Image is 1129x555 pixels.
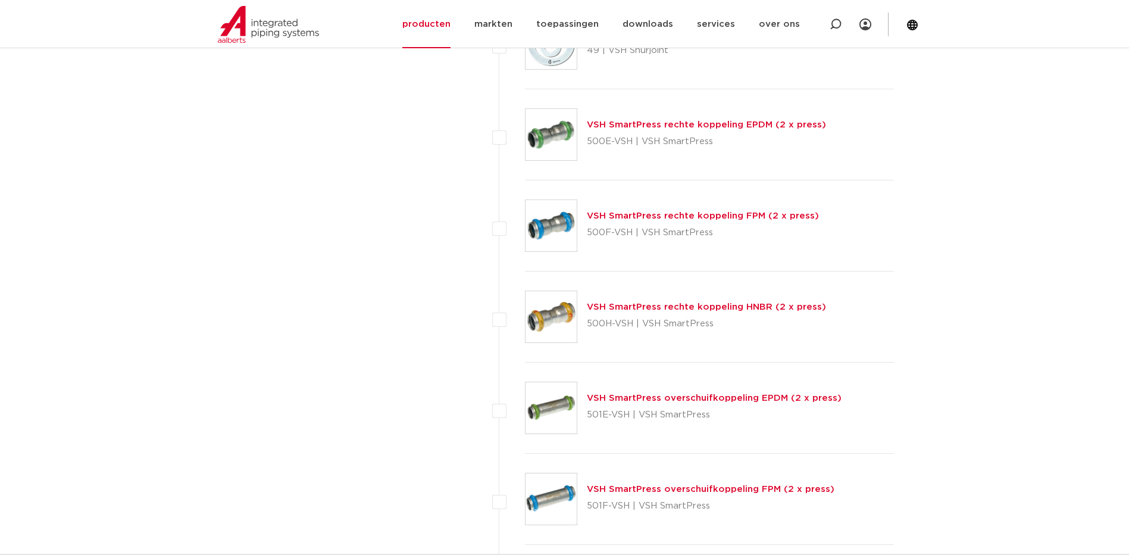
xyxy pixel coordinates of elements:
[587,497,834,516] p: 501F-VSH | VSH SmartPress
[526,473,577,525] img: Thumbnail for VSH SmartPress overschuifkoppeling FPM (2 x press)
[587,132,826,151] p: 500E-VSH | VSH SmartPress
[526,382,577,434] img: Thumbnail for VSH SmartPress overschuifkoppeling EPDM (2 x press)
[587,314,826,333] p: 500H-VSH | VSH SmartPress
[587,223,819,242] p: 500F-VSH | VSH SmartPress
[526,200,577,251] img: Thumbnail for VSH SmartPress rechte koppeling FPM (2 x press)
[587,120,826,129] a: VSH SmartPress rechte koppeling EPDM (2 x press)
[587,41,718,60] p: 49 | VSH Shurjoint
[587,303,826,311] a: VSH SmartPress rechte koppeling HNBR (2 x press)
[526,109,577,160] img: Thumbnail for VSH SmartPress rechte koppeling EPDM (2 x press)
[587,211,819,220] a: VSH SmartPress rechte koppeling FPM (2 x press)
[587,406,842,425] p: 501E-VSH | VSH SmartPress
[587,394,842,403] a: VSH SmartPress overschuifkoppeling EPDM (2 x press)
[526,291,577,342] img: Thumbnail for VSH SmartPress rechte koppeling HNBR (2 x press)
[587,485,834,494] a: VSH SmartPress overschuifkoppeling FPM (2 x press)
